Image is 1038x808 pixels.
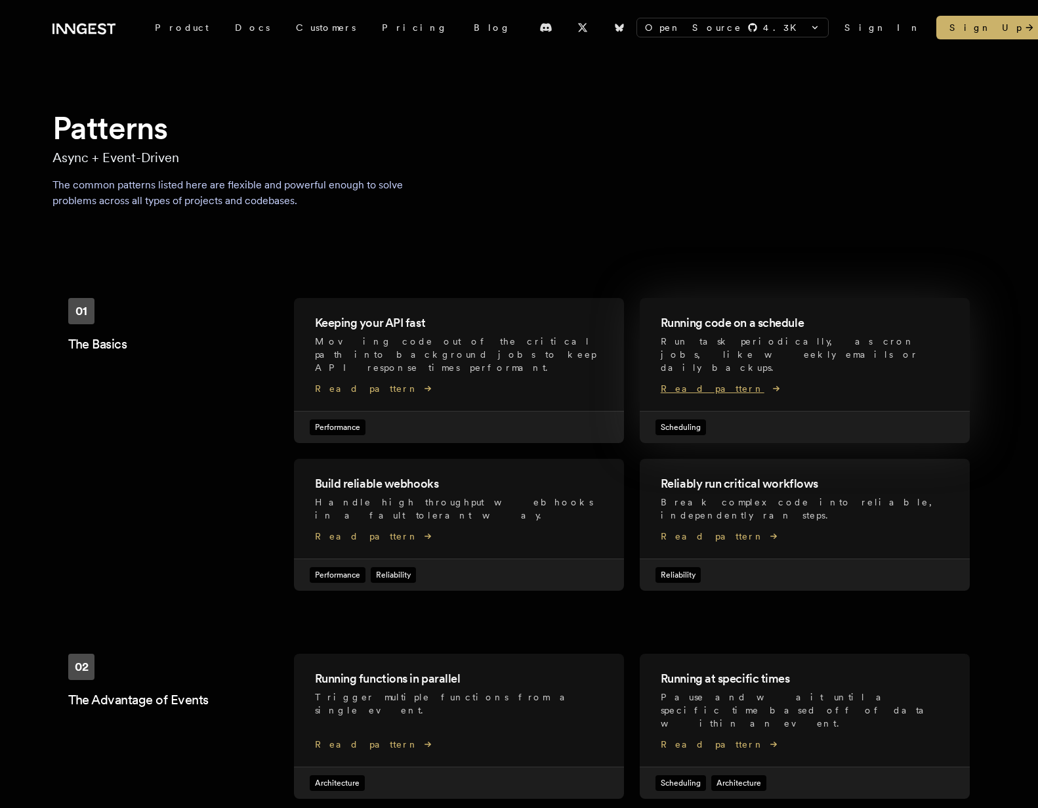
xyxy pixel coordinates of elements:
div: Product [142,16,222,39]
a: Reliably run critical workflowsBreak complex code into reliable, independently ran steps.Read pat... [640,459,970,591]
span: Scheduling [655,775,706,791]
p: Break complex code into reliable, independently ran steps . [661,496,949,522]
h2: Running at specific times [661,670,949,688]
a: Keeping your API fastMoving code out of the critical path into background jobs to keep API respon... [294,298,624,443]
span: Architecture [310,775,365,791]
span: Read pattern [661,382,949,395]
p: Trigger multiple functions from a single event . [315,691,603,717]
span: Architecture [711,775,766,791]
span: Performance [310,567,365,583]
a: Sign In [844,21,921,34]
a: Build reliable webhooksHandle high throughput webhooks in a fault tolerant way.Read patternPerfor... [294,459,624,591]
span: Reliability [371,567,416,583]
span: Open Source [645,21,742,34]
span: Read pattern [315,382,603,395]
h2: Running functions in parallel [315,670,603,688]
p: Pause and wait until a specific time based off of data within an event . [661,691,949,730]
span: 4.3 K [763,21,804,34]
h2: The Basics [68,335,294,353]
span: Read pattern [661,530,949,543]
p: The common patterns listed here are flexible and powerful enough to solve problems across all typ... [52,177,430,209]
h2: Reliably run critical workflows [661,475,949,493]
span: Read pattern [315,530,603,543]
h2: The Advantage of Events [68,691,294,709]
div: 02 [68,654,94,680]
a: Running functions in parallelTrigger multiple functions from a single event.Read patternArchitecture [294,654,624,799]
span: Reliability [655,567,701,583]
p: Handle high throughput webhooks in a fault tolerant way . [315,496,603,522]
p: Async + Event-Driven [52,148,986,167]
span: Read pattern [315,738,603,751]
span: Scheduling [655,419,706,435]
a: Blog [461,16,524,39]
h2: Running code on a schedule [661,314,949,332]
span: Read pattern [661,738,949,751]
a: Discord [531,17,560,38]
h2: Build reliable webhooks [315,475,603,493]
h2: Keeping your API fast [315,314,603,332]
a: Running at specific timesPause and wait until a specific time based off of data within an event.R... [640,654,970,799]
a: Running code on a scheduleRun task periodically, as cron jobs, like weekly emails or daily backup... [640,298,970,443]
p: Moving code out of the critical path into background jobs to keep API response times performant . [315,335,603,374]
span: Performance [310,419,365,435]
h1: Patterns [52,108,986,148]
div: 01 [68,298,94,324]
a: Docs [222,16,283,39]
a: Pricing [369,16,461,39]
a: Bluesky [605,17,634,38]
p: Run task periodically, as cron jobs, like weekly emails or daily backups . [661,335,949,374]
a: Customers [283,16,369,39]
a: X [568,17,597,38]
